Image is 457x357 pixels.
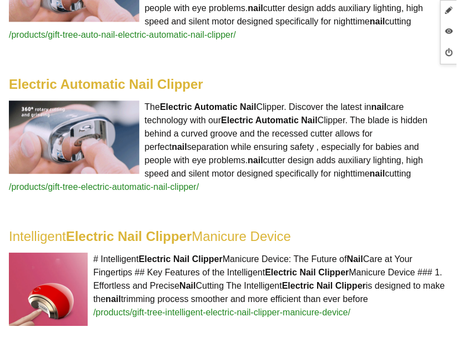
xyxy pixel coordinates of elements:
highlight: Electric Nail Clipper [139,254,223,264]
highlight: nail [248,3,264,13]
highlight: nail [106,294,121,304]
highlight: nail [370,169,385,178]
a: /products/gift-tree-auto-nail-electric-automatic-nail-clipper/ [9,30,236,39]
a: /products/gift-tree-electric-automatic-nail-clipper/ [9,182,199,192]
highlight: nail [172,142,187,152]
img: Electric Automatic Nail Clipper [9,100,139,174]
a: /products/gift-tree-intelligent-electric-nail-clipper-manicure-device/ [93,308,350,317]
highlight: Nail [347,254,363,264]
highlight: Electric Nail Clipper [66,229,192,244]
a: Electric Automatic Nail Clipper [9,77,203,92]
highlight: Electric Automatic Nail [160,102,257,112]
highlight: nail [371,102,387,112]
highlight: Electric Nail Clipper [282,281,366,290]
highlight: Electric Nail Clipper [265,268,349,277]
highlight: nail [370,17,385,26]
a: IntelligentElectric Nail ClipperManicure Device [9,229,291,244]
highlight: Nail [179,281,195,290]
img: Intelligent Electric Nail Clipper Manicure Device [9,253,88,326]
highlight: nail [248,155,263,165]
highlight: Electric Automatic Nail [221,115,318,125]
